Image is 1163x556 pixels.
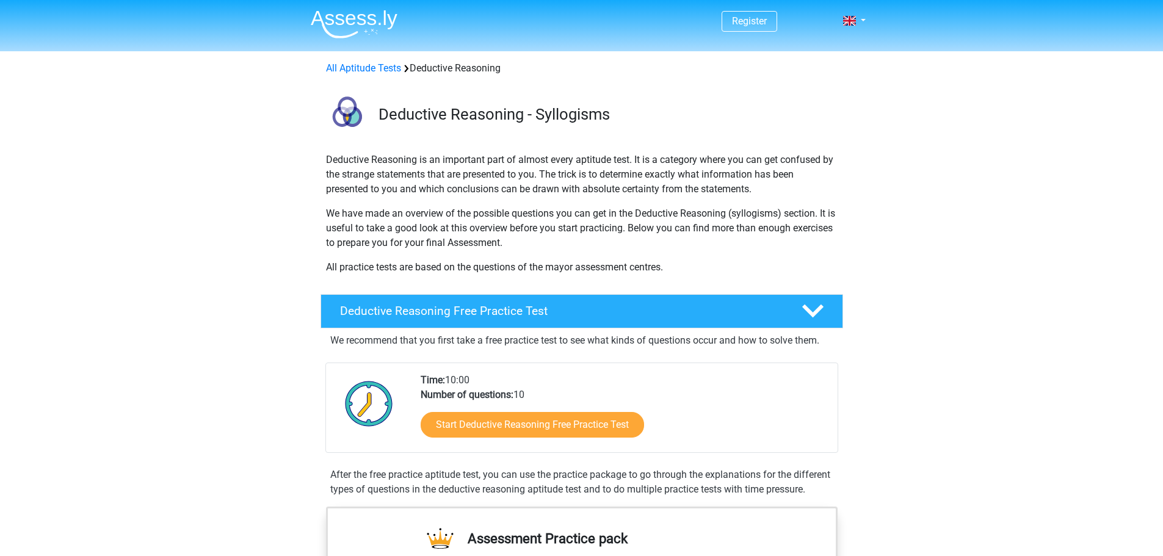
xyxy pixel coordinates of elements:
[379,105,833,124] h3: Deductive Reasoning - Syllogisms
[321,90,373,142] img: deductive reasoning
[326,62,401,74] a: All Aptitude Tests
[330,333,833,348] p: We recommend that you first take a free practice test to see what kinds of questions occur and ho...
[411,373,837,452] div: 10:00 10
[421,412,644,438] a: Start Deductive Reasoning Free Practice Test
[326,260,838,275] p: All practice tests are based on the questions of the mayor assessment centres.
[340,304,782,318] h4: Deductive Reasoning Free Practice Test
[732,15,767,27] a: Register
[311,10,397,38] img: Assessly
[421,389,513,400] b: Number of questions:
[421,374,445,386] b: Time:
[321,61,842,76] div: Deductive Reasoning
[325,468,838,497] div: After the free practice aptitude test, you can use the practice package to go through the explana...
[326,206,838,250] p: We have made an overview of the possible questions you can get in the Deductive Reasoning (syllog...
[316,294,848,328] a: Deductive Reasoning Free Practice Test
[338,373,400,434] img: Clock
[326,153,838,197] p: Deductive Reasoning is an important part of almost every aptitude test. It is a category where yo...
